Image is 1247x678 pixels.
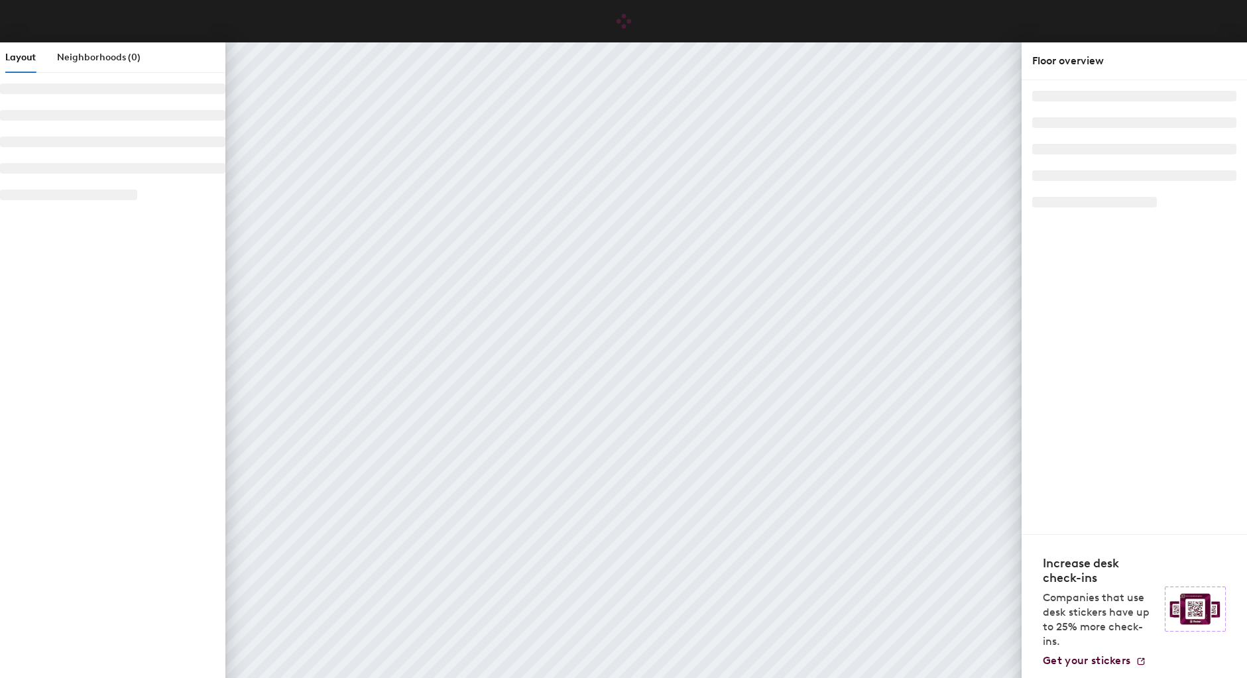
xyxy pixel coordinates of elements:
[1043,654,1130,667] span: Get your stickers
[1165,587,1226,632] img: Sticker logo
[1032,53,1236,69] div: Floor overview
[1043,556,1157,585] h4: Increase desk check-ins
[5,52,36,63] span: Layout
[1043,654,1146,667] a: Get your stickers
[1043,591,1157,649] p: Companies that use desk stickers have up to 25% more check-ins.
[57,52,141,63] span: Neighborhoods (0)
